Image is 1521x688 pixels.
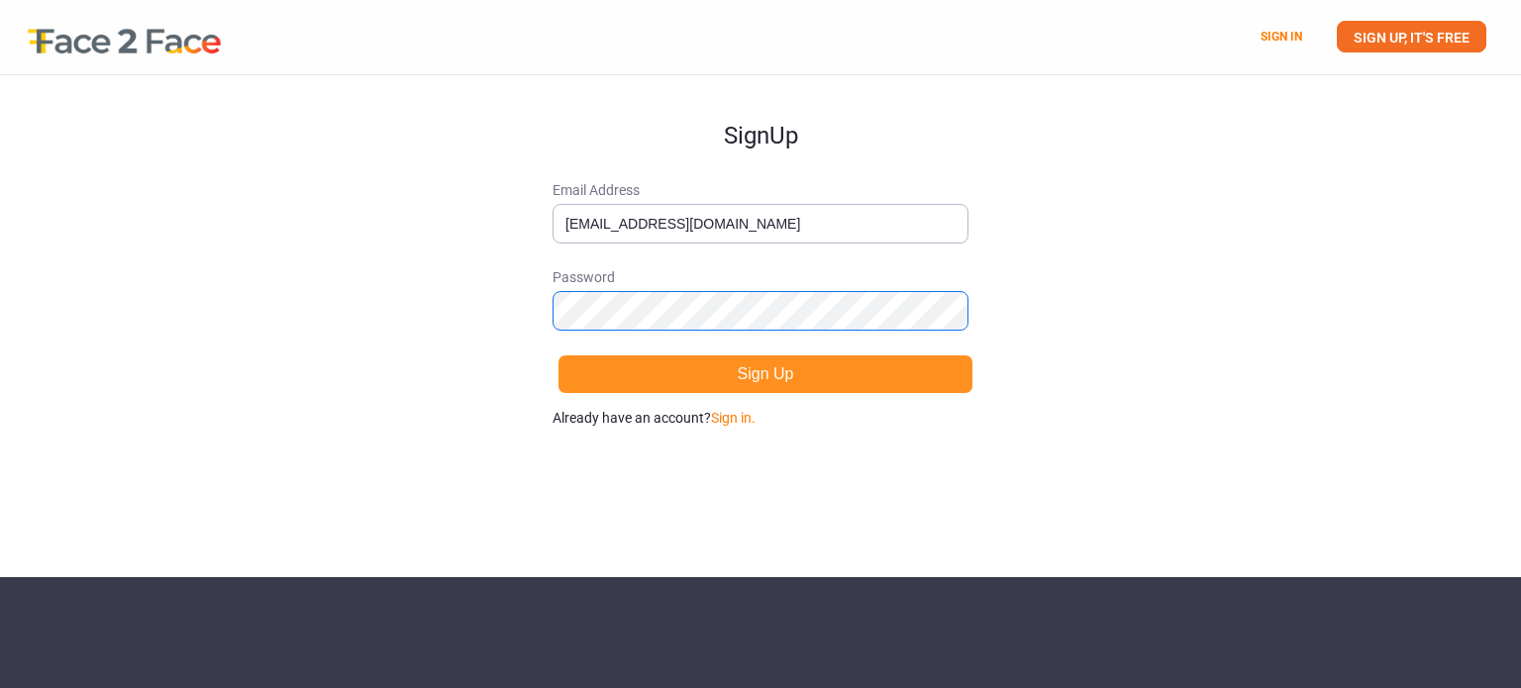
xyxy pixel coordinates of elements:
[553,204,968,244] input: Email Address
[1261,30,1302,44] a: SIGN IN
[553,408,968,428] p: Already have an account?
[553,291,968,331] input: Password
[553,267,968,287] span: Password
[1337,21,1486,52] a: SIGN UP, IT'S FREE
[711,410,756,426] a: Sign in.
[553,180,968,200] span: Email Address
[553,75,968,148] h1: Sign Up
[558,354,973,394] button: Sign Up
